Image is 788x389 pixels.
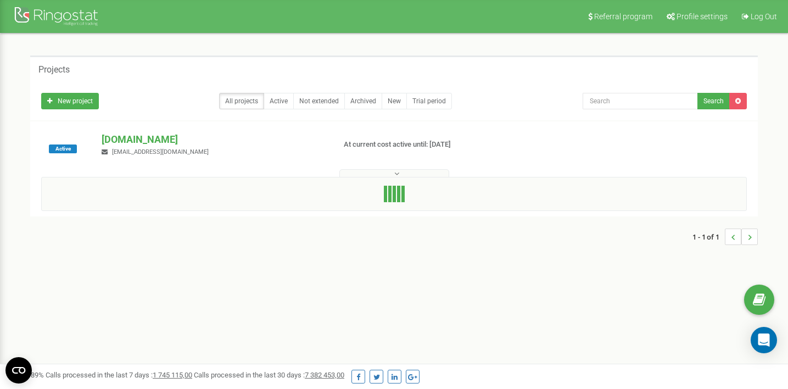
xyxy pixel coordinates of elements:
p: [DOMAIN_NAME] [102,132,326,147]
a: New [382,93,407,109]
span: Log Out [751,12,777,21]
h5: Projects [38,65,70,75]
button: Open CMP widget [5,357,32,384]
span: Calls processed in the last 30 days : [194,371,344,379]
nav: ... [692,218,758,256]
u: 7 382 453,00 [305,371,344,379]
u: 1 745 115,00 [153,371,192,379]
a: Not extended [293,93,345,109]
a: Archived [344,93,382,109]
span: 1 - 1 of 1 [692,229,725,245]
a: Active [264,93,294,109]
a: Trial period [406,93,452,109]
span: Active [49,145,77,153]
a: All projects [219,93,264,109]
span: Referral program [594,12,652,21]
div: Open Intercom Messenger [751,327,777,353]
input: Search [583,93,698,109]
span: Profile settings [677,12,728,21]
span: [EMAIL_ADDRESS][DOMAIN_NAME] [112,148,209,155]
a: New project [41,93,99,109]
button: Search [697,93,730,109]
span: Calls processed in the last 7 days : [46,371,192,379]
p: At current cost active until: [DATE] [344,140,508,150]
